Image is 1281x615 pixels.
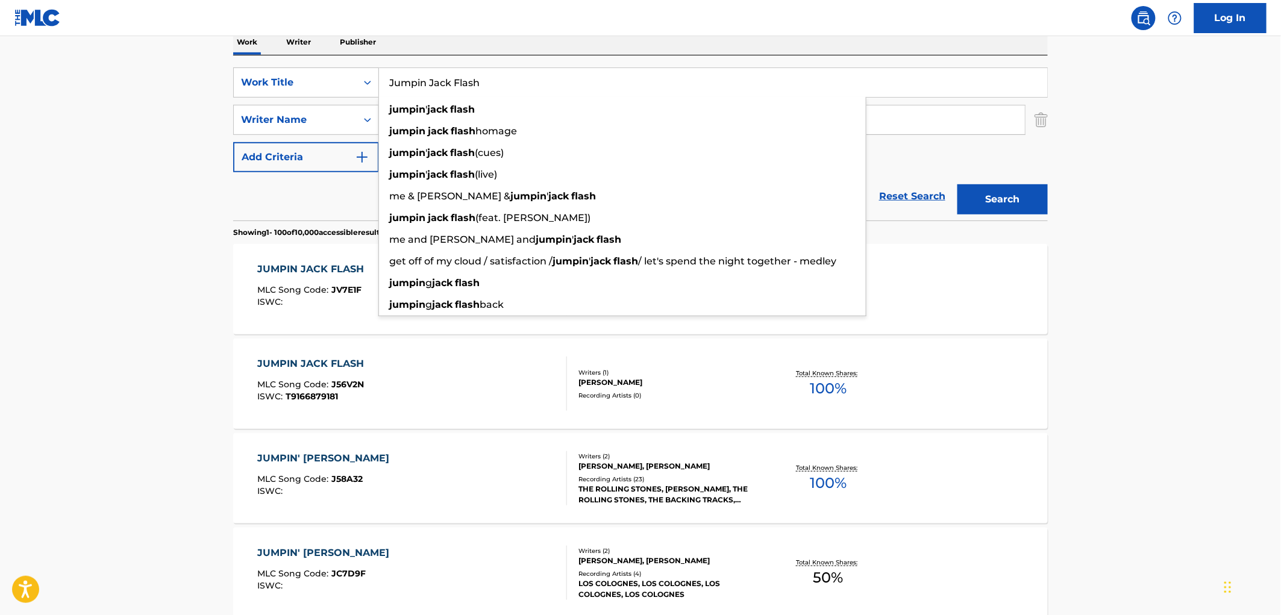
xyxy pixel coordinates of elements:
[389,234,536,245] span: me and [PERSON_NAME] and
[427,104,448,115] strong: jack
[432,299,453,310] strong: jack
[475,147,504,158] span: (cues)
[425,277,432,289] span: g
[578,452,760,461] div: Writers ( 2 )
[14,9,61,27] img: MLC Logo
[475,169,497,180] span: (live)
[813,567,844,588] span: 50 %
[332,284,362,295] span: JV7E1F
[810,472,847,494] span: 100 %
[510,190,547,202] strong: jumpin
[451,212,475,223] strong: flash
[283,30,315,55] p: Writer
[233,244,1048,334] a: JUMPIN JACK FLASHMLC Song Code:JV7E1FISWC:Writers (1)[PERSON_NAME]Recording Artists (3)[PERSON_NA...
[590,255,611,267] strong: jack
[796,369,860,378] p: Total Known Shares:
[796,463,860,472] p: Total Known Shares:
[638,255,836,267] span: / let's spend the night together - medley
[578,578,760,600] div: LOS COLOGNES, LOS COLOGNES, LOS COLOGNES, LOS COLOGNES
[957,184,1048,214] button: Search
[553,255,589,267] strong: jumpin
[810,378,847,399] span: 100 %
[873,183,951,210] a: Reset Search
[389,190,510,202] span: me & [PERSON_NAME] &
[1194,3,1267,33] a: Log In
[450,104,475,115] strong: flash
[258,580,286,591] span: ISWC :
[1035,105,1048,135] img: Delete Criterion
[432,277,453,289] strong: jack
[578,377,760,388] div: [PERSON_NAME]
[233,142,379,172] button: Add Criteria
[1168,11,1182,25] img: help
[233,339,1048,429] a: JUMPIN JACK FLASHMLC Song Code:J56V2NISWC:T9166879181Writers (1)[PERSON_NAME]Recording Artists (0...
[389,147,425,158] strong: jumpin
[258,568,332,579] span: MLC Song Code :
[425,299,432,310] span: g
[389,104,425,115] strong: jumpin
[578,484,760,505] div: THE ROLLING STONES, [PERSON_NAME], THE ROLLING STONES, THE BACKING TRACKS, TEENBIRD
[475,212,590,223] span: (feat. [PERSON_NAME])
[389,169,425,180] strong: jumpin
[258,296,286,307] span: ISWC :
[389,255,553,267] span: get off of my cloud / satisfaction /
[258,485,286,496] span: ISWC :
[233,433,1048,523] a: JUMPIN' [PERSON_NAME]MLC Song Code:J58A32ISWC:Writers (2)[PERSON_NAME], [PERSON_NAME]Recording Ar...
[597,234,621,245] strong: flash
[258,546,396,560] div: JUMPIN' [PERSON_NAME]
[578,368,760,377] div: Writers ( 1 )
[425,169,427,180] span: '
[613,255,638,267] strong: flash
[233,67,1048,220] form: Search Form
[578,546,760,555] div: Writers ( 2 )
[336,30,380,55] p: Publisher
[451,125,475,137] strong: flash
[578,555,760,566] div: [PERSON_NAME], [PERSON_NAME]
[389,125,425,137] strong: jumpin
[428,212,448,223] strong: jack
[450,147,475,158] strong: flash
[796,558,860,567] p: Total Known Shares:
[425,104,427,115] span: '
[475,125,517,137] span: homage
[578,475,760,484] div: Recording Artists ( 23 )
[548,190,569,202] strong: jack
[258,391,286,402] span: ISWC :
[427,169,448,180] strong: jack
[455,277,480,289] strong: flash
[258,379,332,390] span: MLC Song Code :
[480,299,504,310] span: back
[389,212,425,223] strong: jumpin
[450,169,475,180] strong: flash
[455,299,480,310] strong: flash
[332,379,365,390] span: J56V2N
[578,461,760,472] div: [PERSON_NAME], [PERSON_NAME]
[241,75,349,90] div: Work Title
[389,277,425,289] strong: jumpin
[1221,557,1281,615] iframe: Chat Widget
[572,234,574,245] span: '
[574,234,594,245] strong: jack
[258,262,371,276] div: JUMPIN JACK FLASH
[578,569,760,578] div: Recording Artists ( 4 )
[427,147,448,158] strong: jack
[536,234,572,245] strong: jumpin
[258,357,371,371] div: JUMPIN JACK FLASH
[1136,11,1151,25] img: search
[389,299,425,310] strong: jumpin
[578,391,760,400] div: Recording Artists ( 0 )
[571,190,596,202] strong: flash
[355,150,369,164] img: 9d2ae6d4665cec9f34b9.svg
[1132,6,1156,30] a: Public Search
[428,125,448,137] strong: jack
[332,473,363,484] span: J58A32
[258,284,332,295] span: MLC Song Code :
[332,568,366,579] span: JC7D9F
[1224,569,1232,605] div: Drag
[425,147,427,158] span: '
[241,113,349,127] div: Writer Name
[1163,6,1187,30] div: Help
[258,451,396,466] div: JUMPIN' [PERSON_NAME]
[233,227,431,238] p: Showing 1 - 100 of 10,000 accessible results (Total 27,566 )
